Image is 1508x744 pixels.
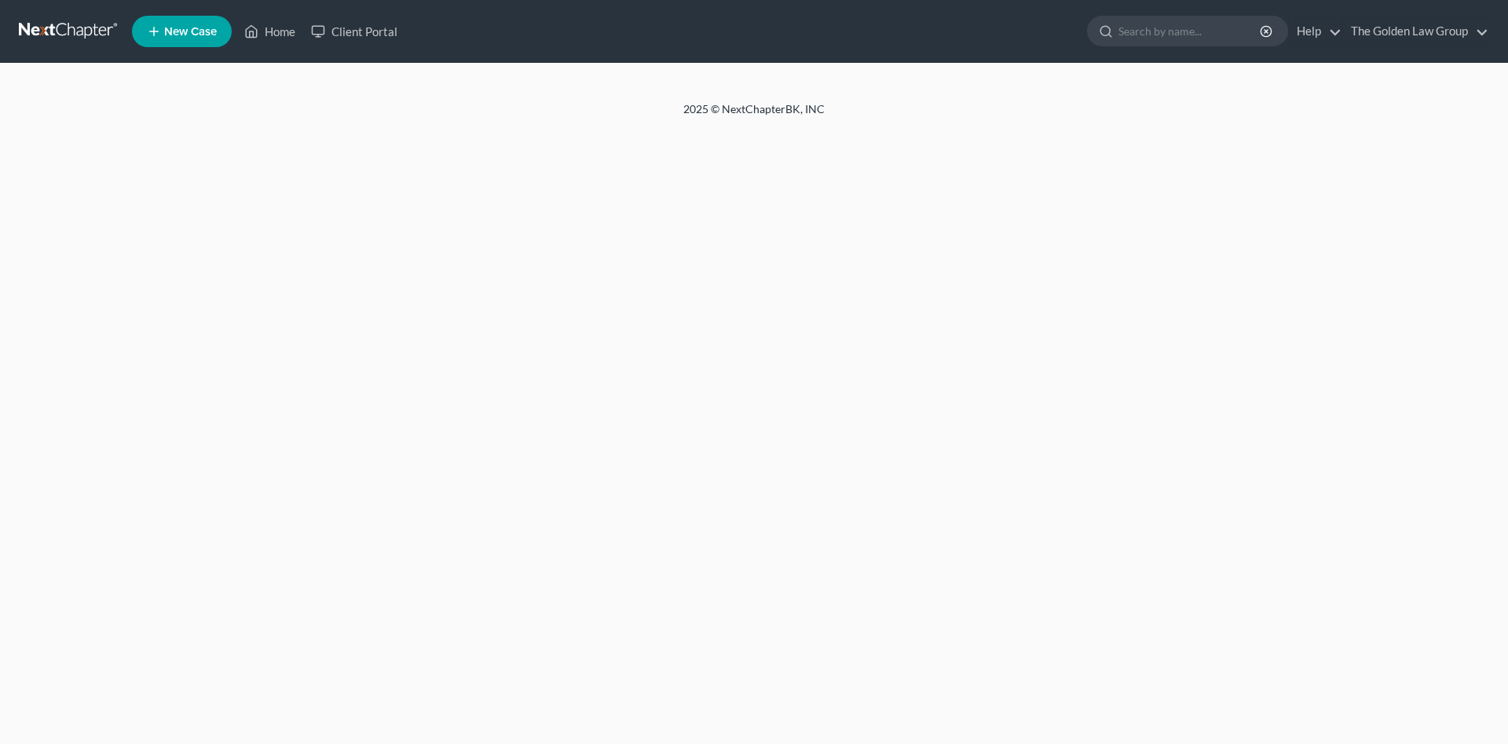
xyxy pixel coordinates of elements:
[236,17,303,46] a: Home
[1118,16,1262,46] input: Search by name...
[1289,17,1341,46] a: Help
[303,17,405,46] a: Client Portal
[1343,17,1488,46] a: The Golden Law Group
[164,26,217,38] span: New Case
[306,101,1202,130] div: 2025 © NextChapterBK, INC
